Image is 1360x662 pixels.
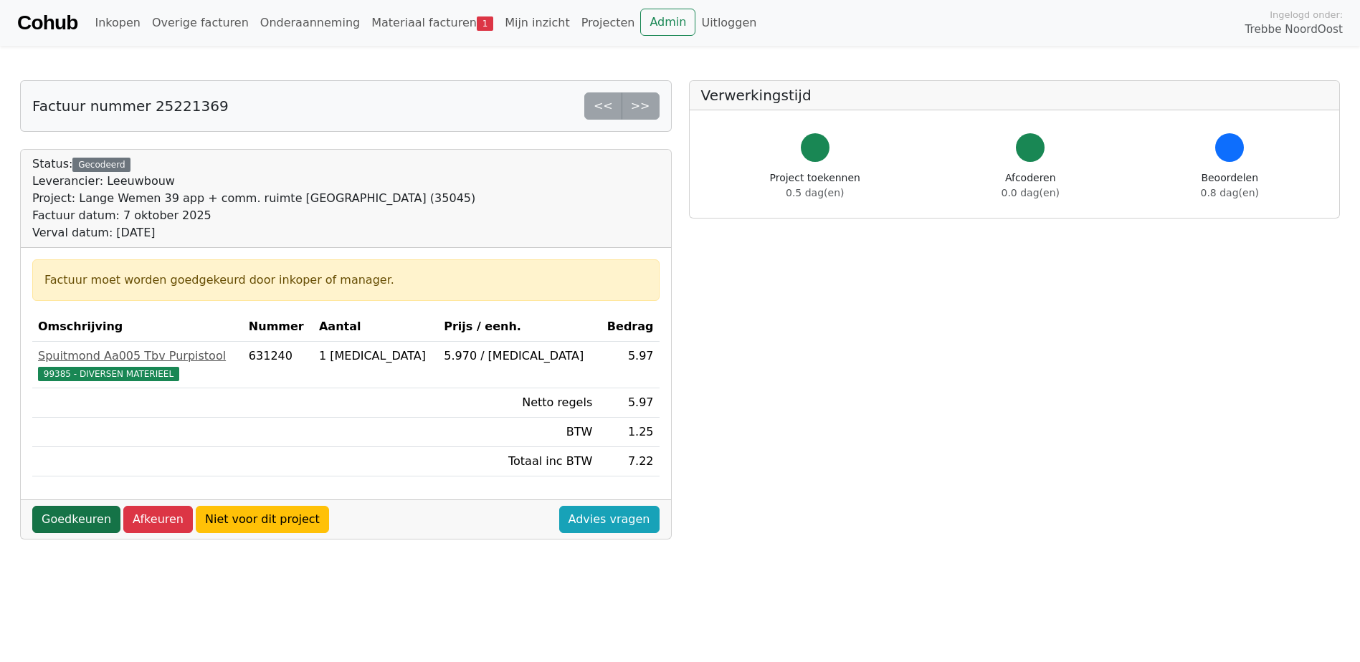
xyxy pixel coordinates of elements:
[255,9,366,37] a: Onderaanneming
[499,9,576,37] a: Mijn inzicht
[243,342,313,388] td: 631240
[695,9,762,37] a: Uitloggen
[1201,187,1259,198] span: 0.8 dag(en)
[146,9,255,37] a: Overige facturen
[17,6,77,40] a: Cohub
[444,347,592,365] div: 5.970 / [MEDICAL_DATA]
[32,190,475,207] div: Project: Lange Wemen 39 app + comm. ruimte [GEOGRAPHIC_DATA] (35045)
[38,347,237,365] div: Spuitmond Aa005 Tbv Purpistool
[786,187,844,198] span: 0.5 dag(en)
[313,312,438,342] th: Aantal
[243,312,313,342] th: Nummer
[366,9,499,37] a: Materiaal facturen1
[598,342,659,388] td: 5.97
[576,9,641,37] a: Projecten
[438,312,598,342] th: Prijs / eenh.
[640,9,695,36] a: Admin
[438,447,598,476] td: Totaal inc BTW
[319,347,432,365] div: 1 [MEDICAL_DATA]
[38,367,179,381] span: 99385 - DIVERSEN MATERIEEL
[32,224,475,241] div: Verval datum: [DATE]
[559,506,660,533] a: Advies vragen
[598,388,659,418] td: 5.97
[1002,171,1060,201] div: Afcoderen
[89,9,146,37] a: Inkopen
[1245,21,1343,38] span: Trebbe NoordOost
[44,272,647,289] div: Factuur moet worden goedgekeurd door inkoper of manager.
[1201,171,1259,201] div: Beoordelen
[196,506,329,533] a: Niet voor dit project
[32,312,243,342] th: Omschrijving
[438,388,598,418] td: Netto regels
[32,207,475,224] div: Factuur datum: 7 oktober 2025
[32,97,229,115] h5: Factuur nummer 25221369
[598,312,659,342] th: Bedrag
[1002,187,1060,198] span: 0.0 dag(en)
[598,447,659,476] td: 7.22
[32,506,120,533] a: Goedkeuren
[38,347,237,382] a: Spuitmond Aa005 Tbv Purpistool99385 - DIVERSEN MATERIEEL
[770,171,860,201] div: Project toekennen
[1270,8,1343,21] span: Ingelogd onder:
[701,87,1328,104] h5: Verwerkingstijd
[477,16,493,31] span: 1
[32,155,475,241] div: Status:
[32,173,475,190] div: Leverancier: Leeuwbouw
[598,418,659,447] td: 1.25
[438,418,598,447] td: BTW
[72,158,130,172] div: Gecodeerd
[123,506,193,533] a: Afkeuren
